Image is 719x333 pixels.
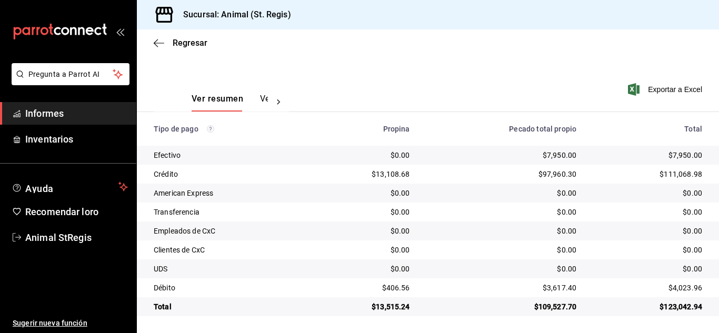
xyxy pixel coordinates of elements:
[25,183,54,194] font: Ayuda
[13,319,87,327] font: Sugerir nueva función
[668,151,702,159] font: $7,950.00
[154,170,178,178] font: Crédito
[154,189,213,197] font: American Express
[543,151,576,159] font: $7,950.00
[154,302,172,311] font: Total
[630,83,702,96] button: Exportar a Excel
[557,208,576,216] font: $0.00
[391,227,410,235] font: $0.00
[391,208,410,216] font: $0.00
[668,284,702,292] font: $4,023.96
[154,38,207,48] button: Regresar
[509,125,576,133] font: Pecado total propio
[154,125,198,133] font: Tipo de pago
[372,302,410,311] font: $13,515.24
[154,246,205,254] font: Clientes de CxC
[7,76,129,87] a: Pregunta a Parrot AI
[173,38,207,48] font: Regresar
[557,246,576,254] font: $0.00
[154,208,199,216] font: Transferencia
[557,189,576,197] font: $0.00
[25,206,98,217] font: Recomendar loro
[683,189,702,197] font: $0.00
[648,85,702,94] font: Exportar a Excel
[534,302,577,311] font: $109,527.70
[684,125,702,133] font: Total
[538,170,577,178] font: $97,960.30
[543,284,576,292] font: $3,617.40
[557,265,576,273] font: $0.00
[154,284,175,292] font: Débito
[28,70,100,78] font: Pregunta a Parrot AI
[660,302,702,311] font: $123,042.94
[207,125,214,133] svg: Los pagos realizados con Pay y otras terminales son montos brutos.
[383,125,410,133] font: Propina
[25,108,64,119] font: Informes
[382,284,410,292] font: $406.56
[391,189,410,197] font: $0.00
[683,246,702,254] font: $0.00
[372,170,410,178] font: $13,108.68
[192,93,268,112] div: pestañas de navegación
[25,232,92,243] font: Animal StRegis
[25,134,73,145] font: Inventarios
[116,27,124,36] button: abrir_cajón_menú
[154,151,181,159] font: Efectivo
[154,265,167,273] font: UDS
[154,227,215,235] font: Empleados de CxC
[260,94,299,104] font: Ver pagos
[192,94,243,104] font: Ver resumen
[683,227,702,235] font: $0.00
[557,227,576,235] font: $0.00
[391,246,410,254] font: $0.00
[391,151,410,159] font: $0.00
[12,63,129,85] button: Pregunta a Parrot AI
[660,170,702,178] font: $111,068.98
[683,265,702,273] font: $0.00
[391,265,410,273] font: $0.00
[683,208,702,216] font: $0.00
[183,9,291,19] font: Sucursal: Animal (St. Regis)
